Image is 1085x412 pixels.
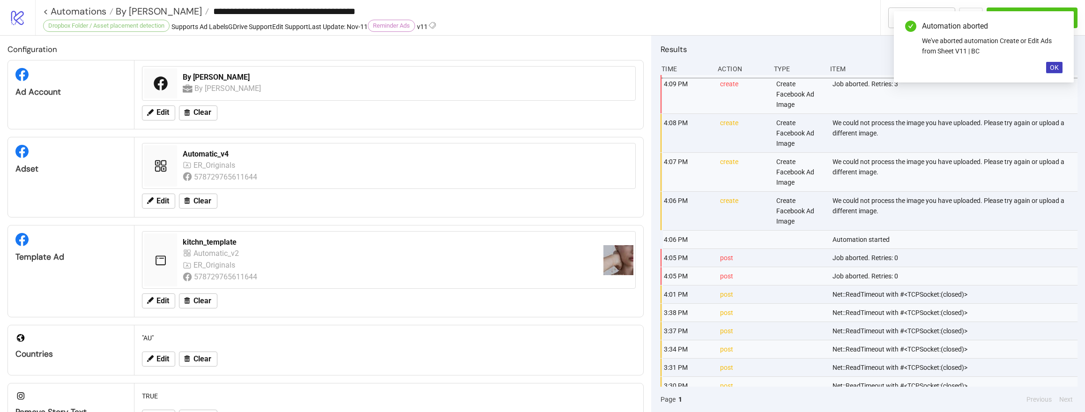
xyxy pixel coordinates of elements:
button: Run Automation [987,7,1078,28]
div: create [719,153,769,191]
div: 3:37 PM [663,322,713,340]
div: 4:01 PM [663,285,713,303]
span: By [PERSON_NAME] [113,5,202,17]
div: Template Ad [15,252,126,262]
div: 4:06 PM [663,192,713,230]
div: Countries [15,349,126,360]
div: post [719,249,769,267]
div: 3:34 PM [663,340,713,358]
div: create [719,75,769,113]
button: ... [959,7,983,28]
span: OK [1050,64,1059,71]
div: post [719,322,769,340]
div: Job aborted. Retries: 3 [832,75,1080,113]
div: Ad Account [15,87,126,97]
div: Automation aborted [922,21,1063,32]
div: Net::ReadTimeout with #<TCPSocket:(closed)> [832,340,1080,358]
span: Edit [156,297,169,305]
div: Automatic_v2 [193,247,241,259]
h2: Configuration [7,43,644,55]
span: Clear [193,108,211,117]
div: Action [717,60,766,78]
button: Clear [179,194,217,209]
button: Clear [179,105,217,120]
div: Reminder Ads [368,20,415,32]
div: GDrive Support [228,22,272,32]
div: 4:05 PM [663,249,713,267]
button: Next [1056,394,1076,405]
div: By [PERSON_NAME] [183,72,630,82]
button: Clear [179,352,217,367]
div: Type [773,60,823,78]
span: Clear [193,355,211,363]
button: Edit [142,105,175,120]
div: kitchn_template [183,237,600,247]
button: Edit [142,194,175,209]
div: ER_Originals [193,159,238,171]
span: Page [661,394,676,405]
div: Dropbox Folder / Asset placement detection [43,20,170,32]
span: Edit [156,355,169,363]
div: Item [829,60,1078,78]
div: 4:05 PM [663,267,713,285]
div: Net::ReadTimeout with #<TCPSocket:(closed)> [832,285,1080,303]
div: 3:30 PM [663,377,713,395]
div: Create Facebook Ad Image [775,114,825,152]
button: Edit [142,293,175,308]
div: create [719,192,769,230]
div: 3:38 PM [663,304,713,322]
div: post [719,304,769,322]
div: Last Update: Nov-11 [308,22,368,32]
button: Edit [142,352,175,367]
div: We could not process the image you have uploaded. Please try again or upload a different image. [832,192,1080,230]
div: Create Facebook Ad Image [775,153,825,191]
div: post [719,340,769,358]
div: post [719,377,769,395]
a: By [PERSON_NAME] [113,7,209,16]
div: 4:08 PM [663,114,713,152]
div: 4:06 PM [663,231,713,248]
button: To Builder [888,7,956,28]
button: OK [1046,62,1063,73]
div: Edit Support [272,22,308,32]
span: Clear [193,297,211,305]
div: Job aborted. Retries: 0 [832,249,1080,267]
div: 3:31 PM [663,359,713,376]
div: create [719,114,769,152]
div: 578729765611644 [194,271,259,283]
h2: Results [661,43,1078,55]
div: By [PERSON_NAME] [194,82,262,94]
div: Automation started [832,231,1080,248]
span: Edit [156,108,169,117]
img: https://scontent-fra5-2.xx.fbcdn.net/v/t45.1600-4/491810685_4161197284112418_8076818386669981967_... [603,245,633,275]
div: Time [661,60,710,78]
div: ER_Originals [193,259,238,271]
div: Net::ReadTimeout with #<TCPSocket:(closed)> [832,322,1080,340]
span: Edit [156,197,169,205]
div: We've aborted automation Create or Edit Ads from Sheet V11 | BC [922,36,1063,56]
div: Create Facebook Ad Image [775,75,825,113]
div: "AU" [138,329,639,347]
span: Clear [193,197,211,205]
div: Job aborted. Retries: 0 [832,267,1080,285]
div: We could not process the image you have uploaded. Please try again or upload a different image. [832,114,1080,152]
div: 4:07 PM [663,153,713,191]
div: Create Facebook Ad Image [775,192,825,230]
span: check-circle [905,21,916,32]
div: Net::ReadTimeout with #<TCPSocket:(closed)> [832,304,1080,322]
div: 578729765611644 [194,171,259,183]
button: Previous [1024,394,1055,405]
div: post [719,267,769,285]
div: post [719,359,769,376]
div: TRUE [138,387,639,405]
div: Net::ReadTimeout with #<TCPSocket:(closed)> [832,377,1080,395]
div: Automatic_v4 [183,149,630,159]
div: post [719,285,769,303]
div: v11 [417,22,428,32]
div: 4:09 PM [663,75,713,113]
div: Adset [15,164,126,174]
div: We could not process the image you have uploaded. Please try again or upload a different image. [832,153,1080,191]
div: Supports Ad Labels [171,22,228,32]
a: < Automations [43,7,113,16]
div: Net::ReadTimeout with #<TCPSocket:(closed)> [832,359,1080,376]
